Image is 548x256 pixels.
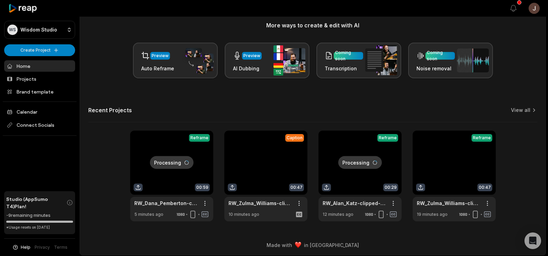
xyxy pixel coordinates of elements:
[7,25,18,35] div: WS
[511,107,530,114] a: View all
[4,86,75,97] a: Brand template
[273,45,305,76] img: ai_dubbing.png
[88,107,132,114] h2: Recent Projects
[20,27,57,33] p: Wisdom Studio
[182,47,214,74] img: auto_reframe.png
[457,48,489,72] img: noise_removal.png
[325,65,363,72] h3: Transcription
[416,65,455,72] h3: Noise removal
[228,200,292,207] a: RW_Zulma_Williams-clipped-000309.940-000357.860-68ad9797da04f2bb36b88a52-framed
[86,241,539,249] div: Made with in [GEOGRAPHIC_DATA]
[54,244,68,250] a: Terms
[152,53,169,59] div: Preview
[365,45,397,75] img: transcription.png
[4,60,75,72] a: Home
[4,119,75,131] span: Connect Socials
[323,200,386,207] a: RW_Alan_Katz-clipped-001424.750-001454.330
[4,73,75,85] a: Projects
[6,212,73,219] div: -9 remaining minutes
[233,65,262,72] h3: AI Dubbing
[4,44,75,56] button: Create Project
[335,50,362,62] div: Coming soon
[134,200,198,207] a: RW_Dana_Pemberton-clipped-000000.160-000059.970
[88,21,537,29] h3: More ways to create & edit with AI
[524,232,541,249] div: Open Intercom Messenger
[35,244,50,250] a: Privacy
[4,106,75,117] a: Calendar
[6,225,73,230] div: *Usage resets on [DATE]
[243,53,260,59] div: Preview
[295,242,301,248] img: heart emoji
[6,195,66,210] span: Studio (AppSumo T4) Plan!
[12,244,30,250] button: Help
[141,65,174,72] h3: Auto Reframe
[427,50,453,62] div: Coming soon
[417,200,480,207] a: RW_Zulma_Williams-clipped-000309.940-000357.860
[21,244,30,250] span: Help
